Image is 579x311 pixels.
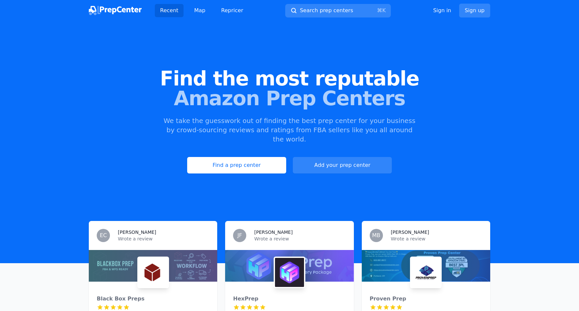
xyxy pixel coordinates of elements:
a: Sign up [459,4,490,17]
p: Wrote a review [118,235,209,242]
span: Amazon Prep Centers [11,88,568,108]
span: Find the most reputable [11,69,568,88]
p: Wrote a review [254,235,346,242]
div: Black Box Preps [97,295,209,303]
p: Wrote a review [391,235,482,242]
a: Repricer [216,4,249,17]
a: Add your prep center [293,157,392,173]
img: PrepCenter [89,6,142,15]
img: Proven Prep [411,258,440,287]
span: EC [100,233,107,238]
h3: [PERSON_NAME] [118,229,156,235]
img: HexPrep [275,258,304,287]
a: Sign in [433,7,451,15]
kbd: K [382,7,386,14]
button: Search prep centers⌘K [285,4,391,17]
a: Recent [155,4,184,17]
img: Black Box Preps [139,258,168,287]
h3: [PERSON_NAME] [254,229,292,235]
div: Proven Prep [370,295,482,303]
div: HexPrep [233,295,346,303]
a: Find a prep center [187,157,286,173]
kbd: ⌘ [377,7,382,14]
span: JF [237,233,242,238]
p: We take the guesswork out of finding the best prep center for your business by crowd-sourcing rev... [163,116,416,144]
h3: [PERSON_NAME] [391,229,429,235]
a: Map [189,4,211,17]
span: Search prep centers [300,7,353,15]
span: MB [372,233,380,238]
